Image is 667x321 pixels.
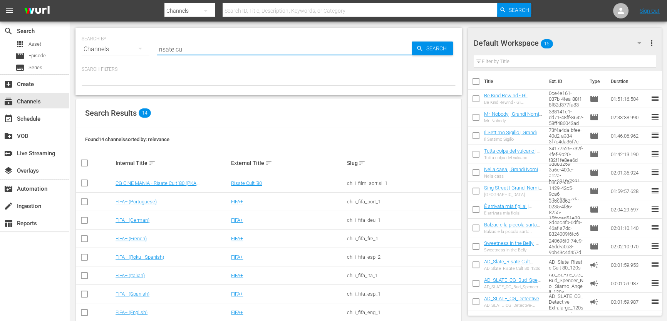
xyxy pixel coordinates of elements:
a: Risate Cult ‘80 [231,180,262,186]
td: 0ce4e161-037b-4fea-88f1-8f82d377fa83 [546,90,587,108]
span: Search [509,3,529,17]
p: Search Filters: [82,66,456,73]
span: Episode [590,242,599,251]
td: d6cb295d-1429-42c5-9ca6-67e3f08cc7fc [546,182,587,200]
td: 02:02:10.970 [608,237,650,256]
div: È arrivata mia figlia! [484,211,543,216]
td: AD_SLATE_CG_Bud_Spencer_Noi_Siamo_Angeli_120s [546,274,587,293]
a: FIFA+ [231,236,243,241]
span: reorder [650,278,659,288]
div: chili_film_sorrisi_1 [347,180,460,186]
span: Overlays [4,166,13,175]
span: reorder [650,260,659,269]
td: 3d4ac4fb-0dfa-46af-a7dc-8324009f6fc6 [546,219,587,237]
span: Series [15,63,25,72]
a: FIFA+ (Roku - Spanish) [116,254,164,260]
div: AD_SLATE_CG_Detective-Extralarge_120s [484,303,543,308]
td: AD_Slate_Risate Cult 80_120s [546,256,587,274]
span: menu [5,6,14,15]
span: Asset [15,40,25,49]
span: reorder [650,297,659,306]
td: 34177526-732f-4fef-9b20-f82f1fe8ea6d [546,145,587,163]
span: 14 [139,108,151,118]
span: Episode [590,168,599,177]
span: Episode [590,131,599,140]
span: Live Streaming [4,149,13,158]
span: reorder [650,149,659,158]
span: 15 [541,36,553,52]
span: Asset [28,40,41,48]
span: Episode [28,52,46,60]
td: 02:01:36.924 [608,163,650,182]
a: FIFA+ [231,217,243,223]
span: reorder [650,112,659,121]
span: Series [28,64,42,72]
a: FIFA+ (German) [116,217,149,223]
div: AD_SLATE_CG_Bud_Spencer_Noi_Siamo_Angeli_120s [484,284,543,289]
span: Ad [590,279,599,288]
div: Balzac e la piccola sarta cinese [484,229,543,234]
a: FIFA+ (Portuguese) [116,199,157,205]
td: AD_SLATE_CG_Detective-Extralarge_120s [546,293,587,311]
span: Schedule [4,114,13,123]
a: Mr. Nobody | Grandi Nomi (10') [484,111,542,123]
span: sort [265,160,272,166]
td: 3d883259-3a6e-400e-a12a-bbc281fa7331 [546,163,587,182]
td: 00:01:59.987 [608,293,650,311]
span: Reports [4,219,13,228]
div: chili_fifa_deu_1 [347,217,460,223]
td: 01:59:57.628 [608,182,650,200]
span: Found 14 channels sorted by: relevance [85,136,169,142]
a: FIFA+ (English) [116,309,147,315]
span: sort [359,160,365,166]
td: 3b6ce862-0235-4f86-8255-15fccad51e23 [546,200,587,219]
th: Ext. ID [545,71,585,92]
div: [GEOGRAPHIC_DATA] [484,192,543,197]
span: Ingestion [4,201,13,211]
div: chili_fifa_port_1 [347,199,460,205]
span: Automation [4,184,13,193]
div: Be Kind Rewind - Gli acchiappafilm [484,100,543,105]
span: Episode [590,150,599,159]
div: Default Workspace [474,32,649,54]
span: Create [4,80,13,89]
a: FIFA+ [231,199,243,205]
td: 01:46:06.962 [608,126,650,145]
div: Tutta colpa del vulcano [484,155,543,160]
div: Il Settimo Sigillo [484,137,543,142]
a: CG CINE MANIA - Risate Cult '80 (PKA [PERSON_NAME] – Noi siamo angeli) [116,180,199,192]
td: 240696f0-74c9-45dd-a0b3-9bb43c4d457d [546,237,587,256]
a: AD_SLATE_CG_Bud_Spencer_Noi_Siamo_Angeli_120s [484,277,541,294]
th: Duration [606,71,652,92]
span: Episode [590,186,599,196]
button: Search [497,3,531,17]
td: 02:01:10.140 [608,219,650,237]
span: VOD [4,131,13,141]
div: AD_Slate_Risate Cult 80_120s [484,266,543,271]
td: 00:01:59.953 [608,256,650,274]
a: FIFA+ (Spanish) [116,291,149,297]
span: Episode [15,52,25,61]
a: Tutta colpa del vulcano | Grandi Nomi (10') [484,148,540,160]
div: chili_fifa_esp_2 [347,254,460,260]
span: Channels [4,97,13,106]
a: Sign Out [640,8,660,14]
a: FIFA+ [231,309,243,315]
a: Be Kind Rewind - Gli acchiappafilm | Grandi Nomi (10') [484,93,533,110]
div: chili_fifa_fre_1 [347,236,460,241]
a: FIFA+ [231,254,243,260]
span: Search [4,27,13,36]
a: Nella casa | Grandi Nomi (10') [484,166,541,178]
span: reorder [650,131,659,140]
span: Ad [590,260,599,269]
a: FIFA+ [231,273,243,278]
span: Search Results [85,108,137,118]
td: 01:42:13.190 [608,145,650,163]
div: Internal Title [116,158,229,168]
td: 02:04:29.697 [608,200,650,219]
span: Ad [590,297,599,306]
td: 00:01:59.987 [608,274,650,293]
a: Balzac e la piccola sarta cinese | Grandi Nomi (10') [484,222,540,233]
img: ans4CAIJ8jUAAAAAAAAAAAAAAAAAAAAAAAAgQb4GAAAAAAAAAAAAAAAAAAAAAAAAJMjXAAAAAAAAAAAAAAAAAAAAAAAAgAT5G... [18,2,55,20]
td: 388141e1-dd71-48ff-8642-58ff486043ad [546,108,587,126]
